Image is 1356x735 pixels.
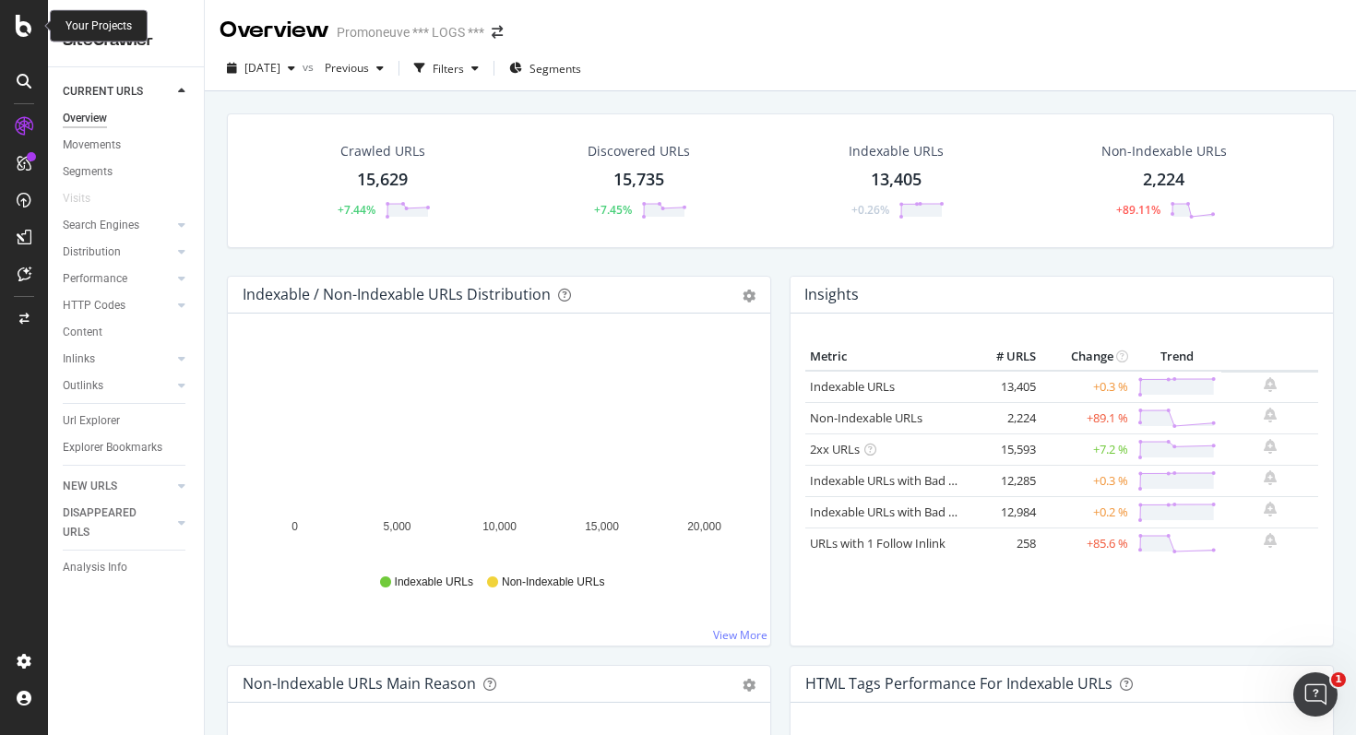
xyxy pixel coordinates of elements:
div: Movements [63,136,121,155]
a: Indexable URLs with Bad H1 [810,472,964,489]
div: gear [743,679,755,692]
span: Non-Indexable URLs [502,575,604,590]
div: Explorer Bookmarks [63,438,162,457]
a: CURRENT URLS [63,82,172,101]
td: +89.1 % [1041,402,1133,433]
div: Content [63,323,102,342]
div: Overview [220,15,329,46]
a: DISAPPEARED URLS [63,504,172,542]
div: Performance [63,269,127,289]
div: +0.26% [851,202,889,218]
text: 15,000 [585,520,619,533]
span: 2025 Oct. 9th [244,60,280,76]
div: 15,735 [613,168,664,192]
th: Trend [1133,343,1221,371]
span: 1 [1331,672,1346,687]
div: Visits [63,189,90,208]
div: DISAPPEARED URLS [63,504,156,542]
td: 13,405 [967,371,1041,403]
div: Analysis Info [63,558,127,577]
a: Outlinks [63,376,172,396]
a: Explorer Bookmarks [63,438,191,457]
a: Distribution [63,243,172,262]
a: Analysis Info [63,558,191,577]
td: +0.2 % [1041,496,1133,528]
div: Url Explorer [63,411,120,431]
button: [DATE] [220,53,303,83]
div: bell-plus [1264,439,1277,454]
div: gear [743,290,755,302]
text: 20,000 [687,520,721,533]
text: 10,000 [482,520,517,533]
button: Previous [317,53,391,83]
a: Movements [63,136,191,155]
div: Search Engines [63,216,139,235]
div: CURRENT URLS [63,82,143,101]
div: Non-Indexable URLs [1101,142,1227,160]
div: 2,224 [1143,168,1184,192]
span: Previous [317,60,369,76]
text: 0 [291,520,298,533]
a: HTTP Codes [63,296,172,315]
span: Segments [529,61,581,77]
th: Metric [805,343,967,371]
div: +7.45% [594,202,632,218]
a: Visits [63,189,109,208]
div: Segments [63,162,113,182]
a: Segments [63,162,191,182]
button: Filters [407,53,486,83]
a: URLs with 1 Follow Inlink [810,535,946,551]
div: bell-plus [1264,408,1277,422]
td: 12,285 [967,465,1041,496]
div: Discovered URLs [588,142,690,160]
a: Search Engines [63,216,172,235]
svg: A chart. [243,343,755,557]
a: NEW URLS [63,477,172,496]
td: +0.3 % [1041,465,1133,496]
div: +89.11% [1116,202,1160,218]
td: 2,224 [967,402,1041,433]
div: Outlinks [63,376,103,396]
div: Indexable URLs [849,142,944,160]
div: Indexable / Non-Indexable URLs Distribution [243,285,551,303]
div: bell-plus [1264,533,1277,548]
iframe: Intercom live chat [1293,672,1338,717]
div: Distribution [63,243,121,262]
a: Url Explorer [63,411,191,431]
button: Segments [502,53,589,83]
div: arrow-right-arrow-left [492,26,503,39]
td: +0.3 % [1041,371,1133,403]
div: 13,405 [871,168,922,192]
text: 5,000 [383,520,410,533]
div: NEW URLS [63,477,117,496]
td: +85.6 % [1041,528,1133,559]
a: Inlinks [63,350,172,369]
div: Your Projects [65,18,132,34]
td: +7.2 % [1041,433,1133,465]
div: Crawled URLs [340,142,425,160]
a: Indexable URLs [810,378,895,395]
div: Inlinks [63,350,95,369]
a: Non-Indexable URLs [810,409,922,426]
div: +7.44% [338,202,375,218]
div: 15,629 [357,168,408,192]
div: bell-plus [1264,470,1277,485]
h4: Insights [804,282,859,307]
div: Overview [63,109,107,128]
div: bell-plus [1264,502,1277,516]
span: Indexable URLs [395,575,473,590]
a: Performance [63,269,172,289]
td: 258 [967,528,1041,559]
span: vs [303,59,317,75]
a: View More [713,627,767,643]
td: 15,593 [967,433,1041,465]
a: Content [63,323,191,342]
div: bell-plus [1264,377,1277,392]
td: 12,984 [967,496,1041,528]
th: # URLS [967,343,1041,371]
a: Overview [63,109,191,128]
th: Change [1041,343,1133,371]
div: HTML Tags Performance for Indexable URLs [805,674,1112,693]
div: Filters [433,61,464,77]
